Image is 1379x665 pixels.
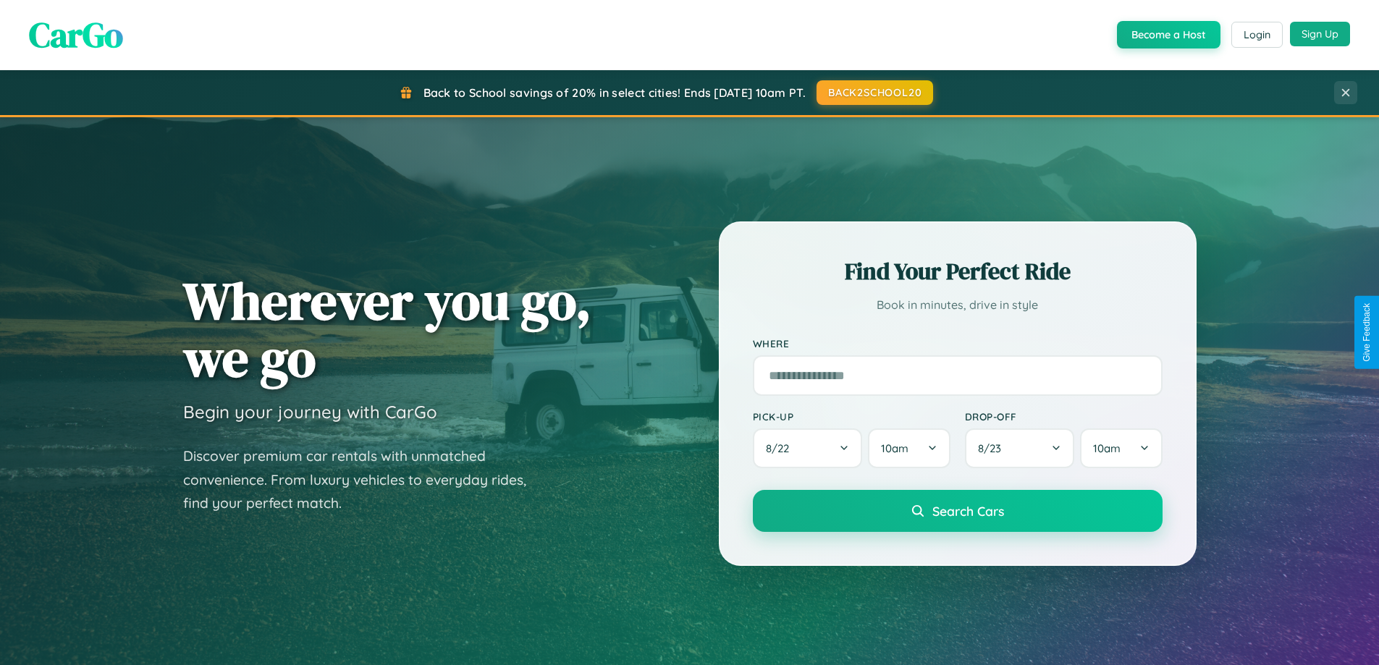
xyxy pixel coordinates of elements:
button: 10am [868,428,950,468]
span: Back to School savings of 20% in select cities! Ends [DATE] 10am PT. [423,85,806,100]
button: BACK2SCHOOL20 [817,80,933,105]
label: Pick-up [753,410,950,423]
button: 10am [1080,428,1162,468]
h2: Find Your Perfect Ride [753,255,1163,287]
button: Search Cars [753,490,1163,532]
button: Become a Host [1117,21,1220,48]
button: Sign Up [1290,22,1350,46]
span: 8 / 23 [978,441,1008,455]
p: Discover premium car rentals with unmatched convenience. From luxury vehicles to everyday rides, ... [183,444,545,515]
button: 8/23 [965,428,1075,468]
button: Login [1231,22,1283,48]
span: Search Cars [932,503,1004,519]
label: Where [753,337,1163,350]
div: Give Feedback [1362,303,1372,362]
label: Drop-off [965,410,1163,423]
span: CarGo [29,11,123,59]
span: 8 / 22 [766,441,796,455]
h1: Wherever you go, we go [183,272,591,386]
span: 10am [881,441,908,455]
h3: Begin your journey with CarGo [183,401,437,423]
span: 10am [1093,441,1121,455]
p: Book in minutes, drive in style [753,295,1163,315]
button: 8/22 [753,428,863,468]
